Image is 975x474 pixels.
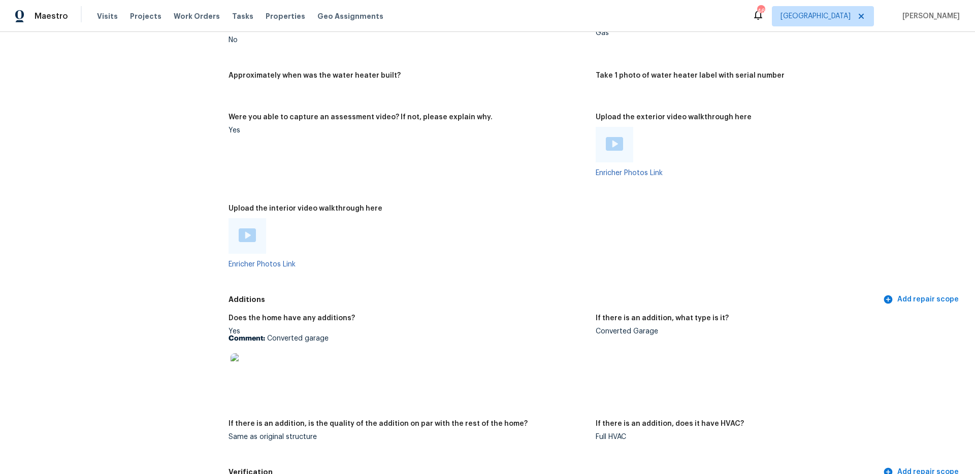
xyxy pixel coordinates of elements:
[229,72,401,79] h5: Approximately when was the water heater built?
[229,420,528,427] h5: If there is an addition, is the quality of the addition on par with the rest of the home?
[229,433,588,441] div: Same as original structure
[596,170,663,177] a: Enricher Photos Link
[317,11,383,21] span: Geo Assignments
[35,11,68,21] span: Maestro
[239,228,256,242] img: Play Video
[97,11,118,21] span: Visits
[596,420,744,427] h5: If there is an addition, does it have HVAC?
[266,11,305,21] span: Properties
[229,335,588,342] p: Converted garage
[239,228,256,244] a: Play Video
[898,11,960,21] span: [PERSON_NAME]
[229,127,588,134] div: Yes
[781,11,851,21] span: [GEOGRAPHIC_DATA]
[596,72,785,79] h5: Take 1 photo of water heater label with serial number
[596,29,955,37] div: Gas
[229,114,493,121] h5: Were you able to capture an assessment video? If not, please explain why.
[606,137,623,152] a: Play Video
[229,37,588,44] div: No
[229,335,265,342] b: Comment:
[174,11,220,21] span: Work Orders
[229,328,588,392] div: Yes
[229,294,881,305] h5: Additions
[232,13,253,20] span: Tasks
[229,315,355,322] h5: Does the home have any additions?
[596,114,752,121] h5: Upload the exterior video walkthrough here
[229,205,382,212] h5: Upload the interior video walkthrough here
[757,6,764,16] div: 46
[130,11,161,21] span: Projects
[885,293,959,306] span: Add repair scope
[596,433,955,441] div: Full HVAC
[881,290,963,309] button: Add repair scope
[596,328,955,335] div: Converted Garage
[606,137,623,151] img: Play Video
[229,261,296,268] a: Enricher Photos Link
[596,315,729,322] h5: If there is an addition, what type is it?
